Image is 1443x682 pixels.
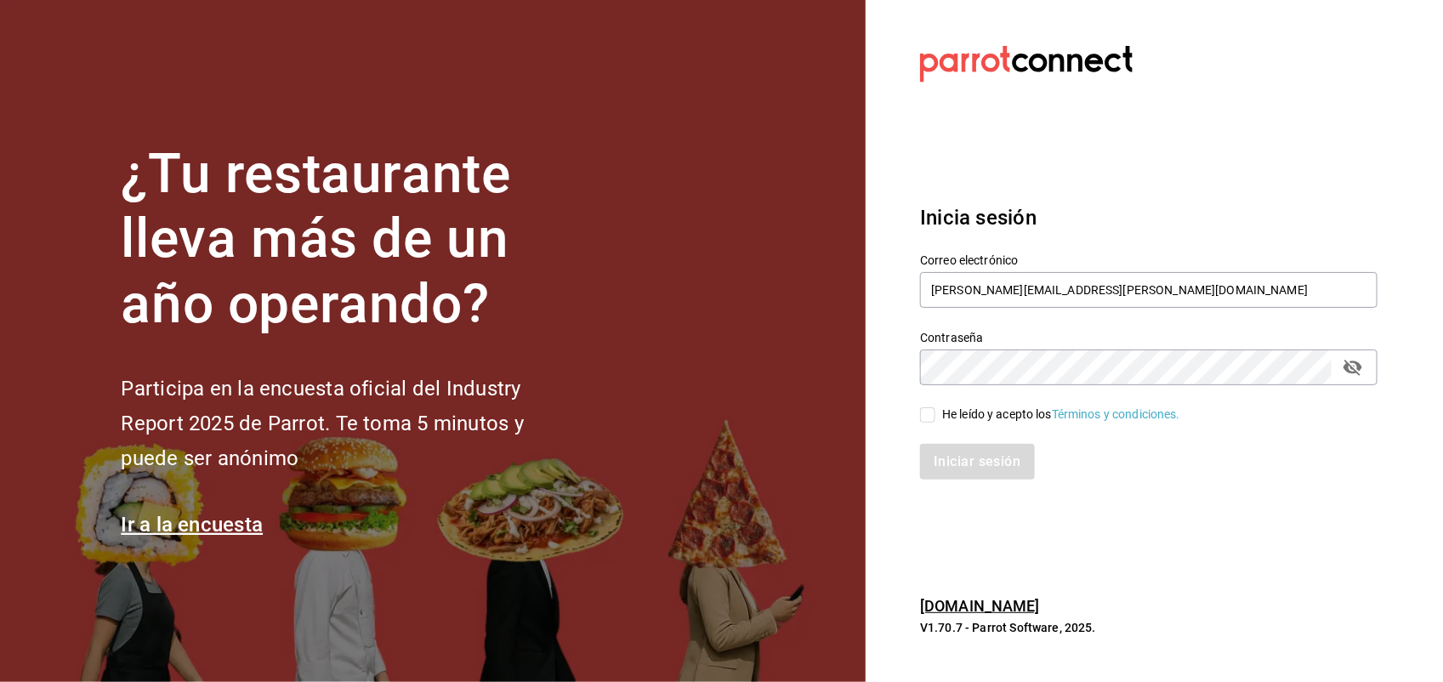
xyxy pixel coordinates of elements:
[920,254,1378,266] label: Correo electrónico
[122,142,581,338] h1: ¿Tu restaurante lleva más de un año operando?
[122,513,264,537] a: Ir a la encuesta
[942,406,1180,423] div: He leído y acepto los
[920,619,1378,636] p: V1.70.7 - Parrot Software, 2025.
[122,372,581,475] h2: Participa en la encuesta oficial del Industry Report 2025 de Parrot. Te toma 5 minutos y puede se...
[920,202,1378,233] h3: Inicia sesión
[920,332,1378,344] label: Contraseña
[1338,353,1367,382] button: passwordField
[920,597,1040,615] a: [DOMAIN_NAME]
[920,272,1378,308] input: Ingresa tu correo electrónico
[1052,407,1180,421] a: Términos y condiciones.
